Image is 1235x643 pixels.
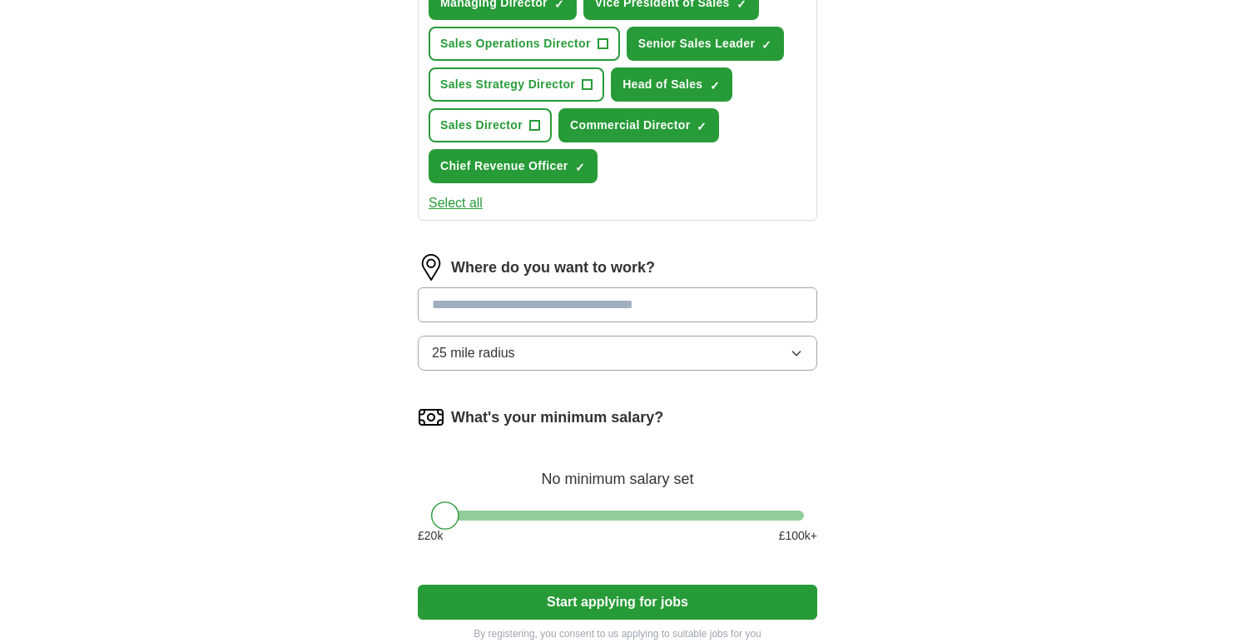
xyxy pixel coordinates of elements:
span: Commercial Director [570,117,690,134]
span: ✓ [710,79,720,92]
span: ✓ [575,161,585,174]
img: salary.png [418,404,444,431]
span: Sales Operations Director [440,35,591,52]
span: Senior Sales Leader [638,35,756,52]
button: Sales Operations Director [429,27,620,61]
span: Sales Director [440,117,523,134]
img: location.png [418,254,444,281]
button: Chief Revenue Officer✓ [429,149,598,183]
span: Chief Revenue Officer [440,157,568,175]
span: £ 100 k+ [779,527,817,545]
p: By registering, you consent to us applying to suitable jobs for you [418,626,817,641]
button: Senior Sales Leader✓ [627,27,785,61]
span: 25 mile radius [432,343,515,363]
button: Select all [429,193,483,213]
button: Sales Director [429,108,552,142]
button: Head of Sales✓ [611,67,732,102]
span: ✓ [761,38,771,52]
span: £ 20 k [418,527,443,545]
button: Sales Strategy Director [429,67,604,102]
span: Sales Strategy Director [440,76,575,93]
button: Commercial Director✓ [558,108,719,142]
label: What's your minimum salary? [451,406,663,429]
label: Where do you want to work? [451,257,655,279]
button: 25 mile radius [418,336,817,371]
span: ✓ [697,120,707,133]
button: Start applying for jobs [418,585,817,620]
span: Head of Sales [622,76,702,93]
div: No minimum salary set [418,451,817,491]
